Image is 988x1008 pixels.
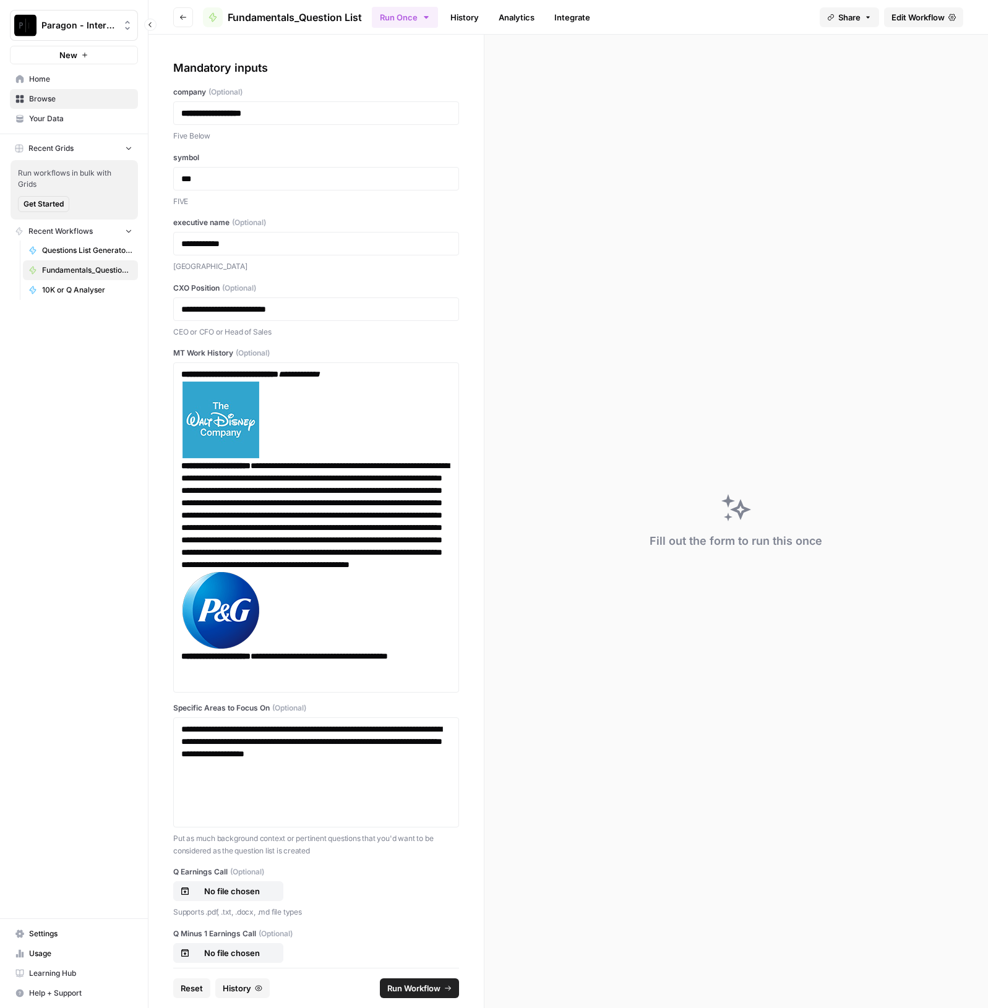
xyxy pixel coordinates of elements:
[236,348,270,359] span: (Optional)
[10,10,138,41] button: Workspace: Paragon - Internal Usage
[173,928,459,939] label: Q Minus 1 Earnings Call
[23,241,138,260] a: Questions List Generator 2.0
[10,222,138,241] button: Recent Workflows
[387,982,440,994] span: Run Workflow
[173,152,459,163] label: symbol
[173,943,283,963] button: No file chosen
[232,217,266,228] span: (Optional)
[10,109,138,129] a: Your Data
[29,93,132,105] span: Browse
[29,968,132,979] span: Learning Hub
[173,832,459,856] p: Put as much background context or pertinent questions that you'd want to be considered as the que...
[838,11,861,23] span: Share
[173,978,210,998] button: Reset
[10,69,138,89] a: Home
[18,196,69,212] button: Get Started
[59,49,77,61] span: New
[28,143,74,154] span: Recent Grids
[192,947,272,959] p: No file chosen
[491,7,542,27] a: Analytics
[372,7,438,28] button: Run Once
[10,944,138,963] a: Usage
[891,11,945,23] span: Edit Workflow
[650,532,822,550] div: Fill out the form to run this once
[10,89,138,109] a: Browse
[42,245,132,256] span: Questions List Generator 2.0
[29,948,132,959] span: Usage
[208,87,243,98] span: (Optional)
[10,46,138,64] button: New
[222,283,256,294] span: (Optional)
[380,978,459,998] button: Run Workflow
[173,866,459,878] label: Q Earnings Call
[29,74,132,85] span: Home
[28,226,93,237] span: Recent Workflows
[173,906,459,918] p: Supports .pdf, .txt, .docx, .md file types
[41,19,116,32] span: Paragon - Internal Usage
[173,348,459,359] label: MT Work History
[173,260,459,273] p: [GEOGRAPHIC_DATA]
[259,928,293,939] span: (Optional)
[18,168,131,190] span: Run workflows in bulk with Grids
[884,7,963,27] a: Edit Workflow
[14,14,37,36] img: Paragon - Internal Usage Logo
[272,703,306,714] span: (Optional)
[173,130,459,142] p: Five Below
[173,195,459,208] p: FIVE
[547,7,598,27] a: Integrate
[42,265,132,276] span: Fundamentals_Question List
[173,283,459,294] label: CXO Position
[820,7,879,27] button: Share
[173,217,459,228] label: executive name
[10,963,138,983] a: Learning Hub
[173,881,283,901] button: No file chosen
[24,199,64,210] span: Get Started
[228,10,362,25] span: Fundamentals_Question List
[23,260,138,280] a: Fundamentals_Question List
[173,703,459,714] label: Specific Areas to Focus On
[42,284,132,296] span: 10K or Q Analyser
[10,983,138,1003] button: Help + Support
[181,982,203,994] span: Reset
[29,113,132,124] span: Your Data
[173,87,459,98] label: company
[230,866,264,878] span: (Optional)
[223,982,251,994] span: History
[173,59,459,77] div: Mandatory inputs
[23,280,138,300] a: 10K or Q Analyser
[443,7,486,27] a: History
[215,978,270,998] button: History
[203,7,362,27] a: Fundamentals_Question List
[10,139,138,158] button: Recent Grids
[173,326,459,338] p: CEO or CFO or Head of Sales
[192,885,272,897] p: No file chosen
[10,924,138,944] a: Settings
[29,988,132,999] span: Help + Support
[29,928,132,939] span: Settings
